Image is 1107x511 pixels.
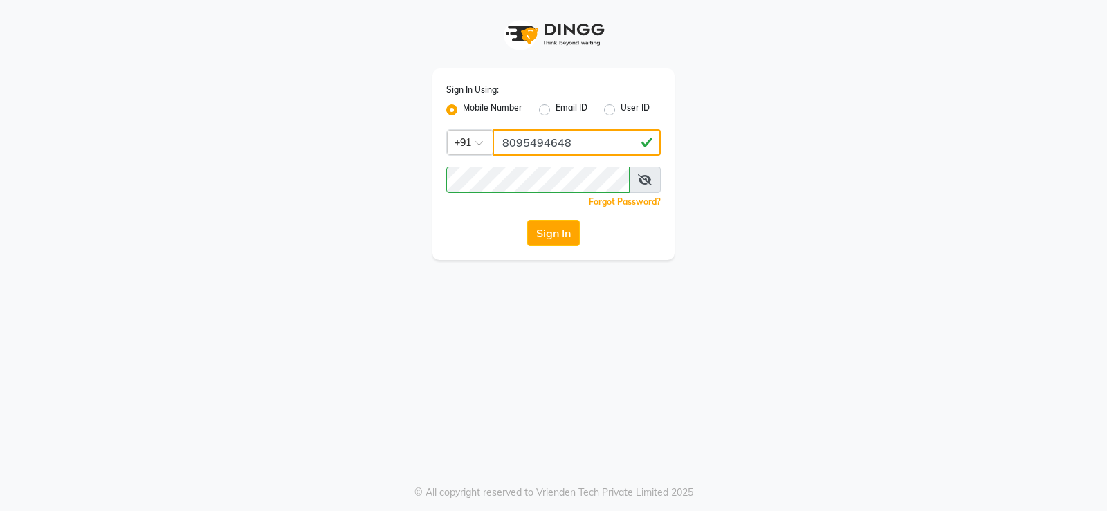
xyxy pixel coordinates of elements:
a: Forgot Password? [589,196,661,207]
label: Mobile Number [463,102,522,118]
img: logo1.svg [498,14,609,55]
label: User ID [621,102,650,118]
label: Sign In Using: [446,84,499,96]
label: Email ID [556,102,587,118]
input: Username [493,129,661,156]
button: Sign In [527,220,580,246]
input: Username [446,167,630,193]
